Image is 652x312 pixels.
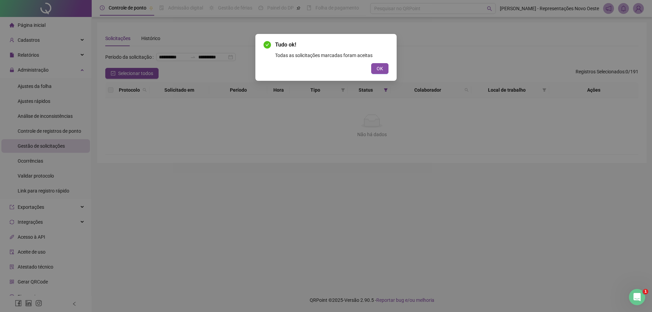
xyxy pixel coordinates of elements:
[377,65,383,72] span: OK
[629,289,645,305] iframe: Intercom live chat
[275,52,388,59] div: Todas as solicitações marcadas foram aceitas
[275,41,388,49] span: Tudo ok!
[643,289,648,294] span: 1
[264,41,271,49] span: check-circle
[371,63,388,74] button: OK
